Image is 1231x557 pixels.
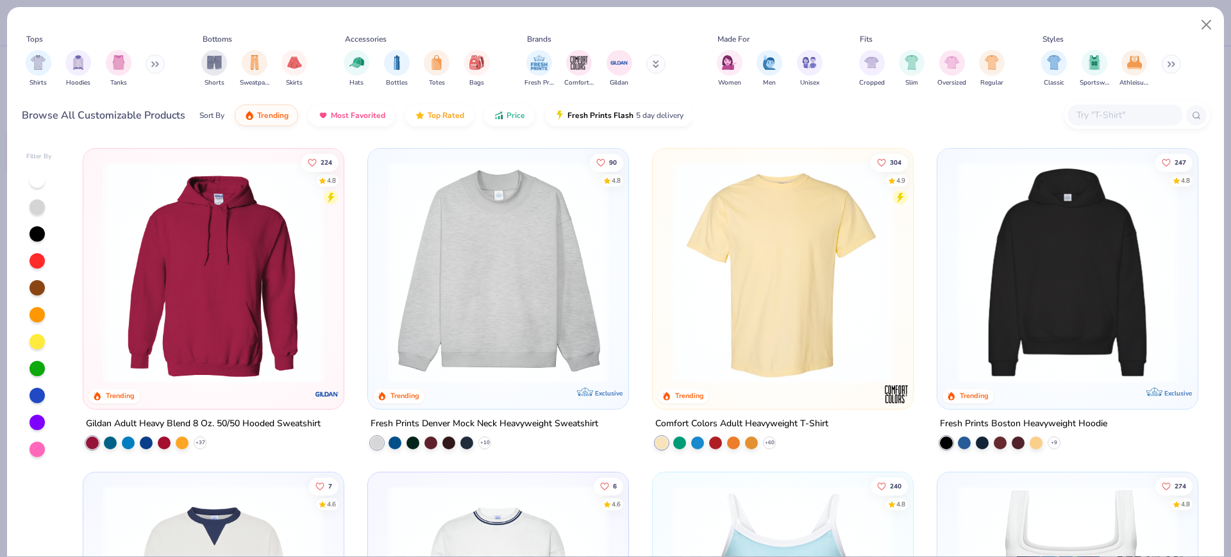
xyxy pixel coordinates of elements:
img: Unisex Image [802,55,817,70]
button: Like [590,153,623,171]
button: filter button [464,50,490,88]
button: filter button [26,50,51,88]
div: filter for Hats [344,50,369,88]
img: Oversized Image [944,55,959,70]
span: Hats [349,78,364,88]
img: 91acfc32-fd48-4d6b-bdad-a4c1a30ac3fc [950,162,1185,383]
div: filter for Skirts [281,50,307,88]
button: Fresh Prints Flash5 day delivery [545,104,693,126]
span: Bags [469,78,484,88]
button: filter button [1080,50,1109,88]
span: Bottles [386,78,408,88]
div: filter for Cropped [859,50,885,88]
span: Regular [980,78,1003,88]
div: Made For [717,33,749,45]
button: Like [1155,477,1193,495]
div: filter for Sweatpants [240,50,269,88]
div: filter for Regular [979,50,1005,88]
button: Top Rated [405,104,474,126]
div: Fresh Prints Denver Mock Neck Heavyweight Sweatshirt [371,416,598,432]
span: Gildan [610,78,628,88]
div: 4.8 [1181,176,1190,185]
span: Cropped [859,78,885,88]
div: 4.8 [328,176,337,185]
div: filter for Bottles [384,50,410,88]
span: Tanks [110,78,127,88]
img: 029b8af0-80e6-406f-9fdc-fdf898547912 [666,162,900,383]
button: filter button [937,50,966,88]
img: Sweatpants Image [247,55,262,70]
div: Fits [860,33,873,45]
div: filter for Oversized [937,50,966,88]
span: Sweatpants [240,78,269,88]
span: Most Favorited [331,110,385,121]
div: Browse All Customizable Products [22,108,185,123]
img: Hoodies Image [71,55,85,70]
span: Fresh Prints Flash [567,110,633,121]
img: Gildan Image [610,53,629,72]
img: most_fav.gif [318,110,328,121]
div: filter for Bags [464,50,490,88]
button: filter button [607,50,632,88]
span: 90 [609,159,617,165]
div: Sort By [199,110,224,121]
img: Tanks Image [112,55,126,70]
button: filter button [717,50,742,88]
span: 240 [890,483,901,489]
img: Shorts Image [207,55,222,70]
button: Trending [235,104,298,126]
button: Like [1155,153,1193,171]
span: Unisex [800,78,819,88]
div: filter for Totes [424,50,449,88]
span: Hoodies [66,78,90,88]
button: filter button [1119,50,1149,88]
span: Totes [429,78,445,88]
span: 6 [613,483,617,489]
span: Classic [1044,78,1064,88]
img: Comfort Colors logo [883,381,909,407]
span: Shorts [205,78,224,88]
img: Totes Image [430,55,444,70]
button: filter button [65,50,91,88]
div: filter for Fresh Prints [524,50,554,88]
img: Bags Image [469,55,483,70]
button: Like [871,153,908,171]
button: filter button [524,50,554,88]
button: filter button [979,50,1005,88]
button: filter button [201,50,227,88]
span: Comfort Colors [564,78,594,88]
img: Classic Image [1047,55,1062,70]
span: + 9 [1051,439,1057,447]
div: 4.9 [896,176,905,185]
button: filter button [106,50,131,88]
span: 5 day delivery [636,108,683,123]
button: filter button [797,50,823,88]
span: 7 [329,483,333,489]
img: Men Image [762,55,776,70]
span: Exclusive [1164,389,1191,397]
span: Men [763,78,776,88]
button: Most Favorited [308,104,395,126]
span: Sportswear [1080,78,1109,88]
button: Like [310,477,339,495]
img: Sportswear Image [1087,55,1101,70]
div: 4.6 [612,499,621,509]
span: 224 [321,159,333,165]
span: Exclusive [595,389,623,397]
span: Slim [905,78,918,88]
button: filter button [757,50,782,88]
button: filter button [344,50,369,88]
div: filter for Women [717,50,742,88]
img: a90f7c54-8796-4cb2-9d6e-4e9644cfe0fe [615,162,850,383]
button: filter button [859,50,885,88]
span: Fresh Prints [524,78,554,88]
img: Fresh Prints Image [530,53,549,72]
div: Brands [527,33,551,45]
div: filter for Shorts [201,50,227,88]
button: filter button [384,50,410,88]
img: Hats Image [349,55,364,70]
div: Filter By [26,152,52,162]
button: Like [594,477,623,495]
span: Shirts [29,78,47,88]
img: Slim Image [905,55,919,70]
